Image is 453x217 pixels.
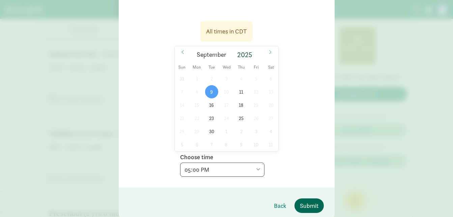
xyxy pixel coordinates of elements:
[274,201,286,210] span: Back
[294,198,324,213] button: Submit
[235,85,248,98] span: September 11, 2025
[205,125,218,138] span: September 30, 2025
[300,201,318,210] span: Submit
[205,85,218,98] span: September 9, 2025
[249,65,263,70] span: Fri
[205,112,218,125] span: September 23, 2025
[235,98,248,112] span: September 18, 2025
[190,65,204,70] span: Mon
[175,65,190,70] span: Sun
[263,65,278,70] span: Sat
[206,27,247,36] div: All times in CDT
[205,98,218,112] span: September 16, 2025
[234,65,249,70] span: Thu
[197,52,226,58] span: September
[268,198,292,213] button: Back
[235,112,248,125] span: September 25, 2025
[204,65,219,70] span: Tue
[180,153,213,161] label: Choose time
[219,65,234,70] span: Wed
